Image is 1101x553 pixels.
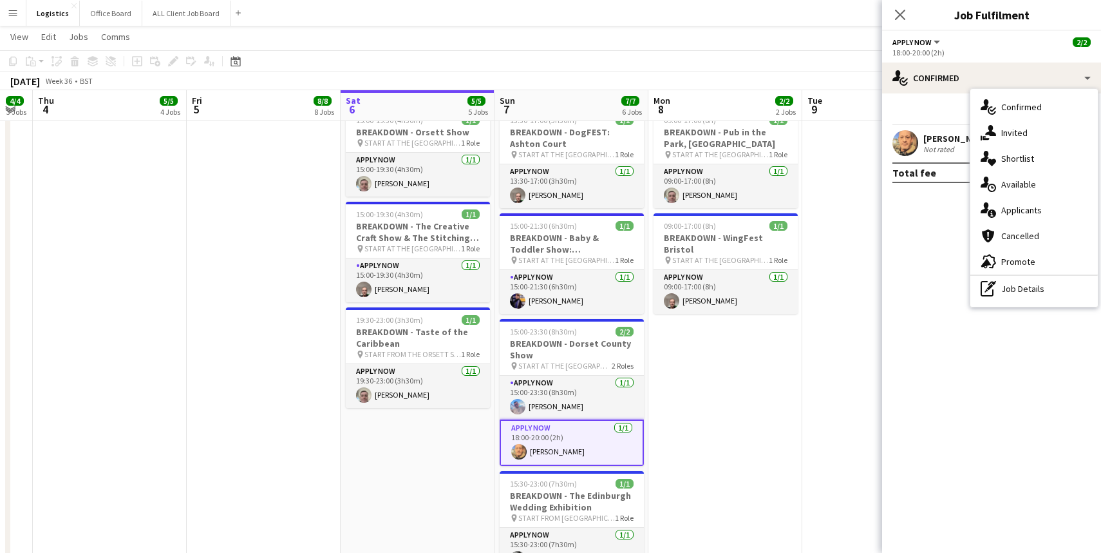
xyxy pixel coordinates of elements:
[1001,101,1042,113] span: Confirmed
[160,96,178,106] span: 5/5
[1001,256,1035,267] span: Promote
[5,28,33,45] a: View
[622,107,642,117] div: 6 Jobs
[805,102,822,117] span: 9
[970,276,1098,302] div: Job Details
[346,364,490,408] app-card-role: APPLY NOW1/119:30-23:00 (3h30m)[PERSON_NAME]
[314,96,332,106] span: 8/8
[654,108,798,208] app-job-card: 09:00-17:00 (8h)1/1BREAKDOWN - Pub in the Park, [GEOGRAPHIC_DATA] START AT THE [GEOGRAPHIC_DATA]1...
[346,326,490,349] h3: BREAKDOWN - Taste of the Caribbean
[1001,230,1039,242] span: Cancelled
[518,361,612,371] span: START AT THE [GEOGRAPHIC_DATA]
[1001,204,1042,216] span: Applicants
[892,166,936,179] div: Total fee
[500,108,644,208] app-job-card: 13:30-17:00 (3h30m)1/1BREAKDOWN - DogFEST: Ashton Court START AT THE [GEOGRAPHIC_DATA]1 RoleAPPLY...
[807,95,822,106] span: Tue
[160,107,180,117] div: 4 Jobs
[10,31,28,43] span: View
[38,95,54,106] span: Thu
[654,213,798,314] app-job-card: 09:00-17:00 (8h)1/1BREAKDOWN - WingFest Bristol START AT THE [GEOGRAPHIC_DATA]1 RoleAPPLY NOW1/10...
[364,244,461,253] span: START AT THE [GEOGRAPHIC_DATA]
[612,361,634,371] span: 2 Roles
[6,96,24,106] span: 4/4
[468,107,488,117] div: 5 Jobs
[192,95,202,106] span: Fri
[654,126,798,150] h3: BREAKDOWN - Pub in the Park, [GEOGRAPHIC_DATA]
[510,221,577,231] span: 15:00-21:30 (6h30m)
[346,95,361,106] span: Sat
[462,209,480,219] span: 1/1
[190,102,202,117] span: 5
[6,107,26,117] div: 3 Jobs
[364,349,461,359] span: START FROM THE ORSETT SHOW
[892,48,1091,57] div: 18:00-20:00 (2h)
[500,338,644,361] h3: BREAKDOWN - Dorset County Show
[923,133,992,144] div: [PERSON_NAME]
[664,221,716,231] span: 09:00-17:00 (8h)
[64,28,93,45] a: Jobs
[1001,153,1034,164] span: Shortlist
[41,31,56,43] span: Edit
[344,102,361,117] span: 6
[80,76,93,86] div: BST
[518,513,615,523] span: START FROM [GEOGRAPHIC_DATA]
[776,107,796,117] div: 2 Jobs
[69,31,88,43] span: Jobs
[1001,179,1036,190] span: Available
[80,1,142,26] button: Office Board
[10,75,40,88] div: [DATE]
[616,221,634,231] span: 1/1
[510,327,577,336] span: 15:00-23:30 (8h30m)
[518,150,615,159] span: START AT THE [GEOGRAPHIC_DATA]
[36,102,54,117] span: 4
[652,102,670,117] span: 8
[346,108,490,197] app-job-card: 15:00-19:30 (4h30m)1/1BREAKDOWN - Orsett Show START AT THE [GEOGRAPHIC_DATA]1 RoleAPPLY NOW1/115:...
[346,220,490,244] h3: BREAKDOWN - The Creative Craft Show & The Stitching Show
[346,307,490,408] app-job-card: 19:30-23:00 (3h30m)1/1BREAKDOWN - Taste of the Caribbean START FROM THE ORSETT SHOW1 RoleAPPLY NO...
[142,1,231,26] button: ALL Client Job Board
[510,479,577,489] span: 15:30-23:00 (7h30m)
[101,31,130,43] span: Comms
[500,126,644,150] h3: BREAKDOWN - DogFEST: Ashton Court
[616,327,634,336] span: 2/2
[775,96,793,106] span: 2/2
[518,255,615,265] span: START AT THE [GEOGRAPHIC_DATA]
[346,202,490,302] app-job-card: 15:00-19:30 (4h30m)1/1BREAKDOWN - The Creative Craft Show & The Stitching Show START AT THE [GEOG...
[1073,37,1091,47] span: 2/2
[654,270,798,314] app-card-role: APPLY NOW1/109:00-17:00 (8h)[PERSON_NAME]
[36,28,61,45] a: Edit
[356,315,423,325] span: 19:30-23:00 (3h30m)
[1001,127,1028,139] span: Invited
[892,37,942,47] button: APPLY NOW
[672,150,769,159] span: START AT THE [GEOGRAPHIC_DATA]
[42,76,75,86] span: Week 36
[769,255,787,265] span: 1 Role
[500,164,644,208] app-card-role: APPLY NOW1/113:30-17:00 (3h30m)[PERSON_NAME]
[364,138,461,148] span: START AT THE [GEOGRAPHIC_DATA]
[500,213,644,314] app-job-card: 15:00-21:30 (6h30m)1/1BREAKDOWN - Baby & Toddler Show: [GEOGRAPHIC_DATA] START AT THE [GEOGRAPHIC...
[500,490,644,513] h3: BREAKDOWN - The Edinburgh Wedding Exhibition
[615,150,634,159] span: 1 Role
[882,6,1101,23] h3: Job Fulfilment
[769,221,787,231] span: 1/1
[96,28,135,45] a: Comms
[500,420,644,466] app-card-role: APPLY NOW1/118:00-20:00 (2h)[PERSON_NAME]
[769,150,787,159] span: 1 Role
[500,319,644,466] app-job-card: 15:00-23:30 (8h30m)2/2BREAKDOWN - Dorset County Show START AT THE [GEOGRAPHIC_DATA]2 RolesAPPLY N...
[461,138,480,148] span: 1 Role
[621,96,639,106] span: 7/7
[923,144,957,154] div: Not rated
[26,1,80,26] button: Logistics
[498,102,515,117] span: 7
[500,95,515,106] span: Sun
[500,232,644,255] h3: BREAKDOWN - Baby & Toddler Show: [GEOGRAPHIC_DATA]
[314,107,334,117] div: 8 Jobs
[346,258,490,302] app-card-role: APPLY NOW1/115:00-19:30 (4h30m)[PERSON_NAME]
[672,255,769,265] span: START AT THE [GEOGRAPHIC_DATA]
[467,96,485,106] span: 5/5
